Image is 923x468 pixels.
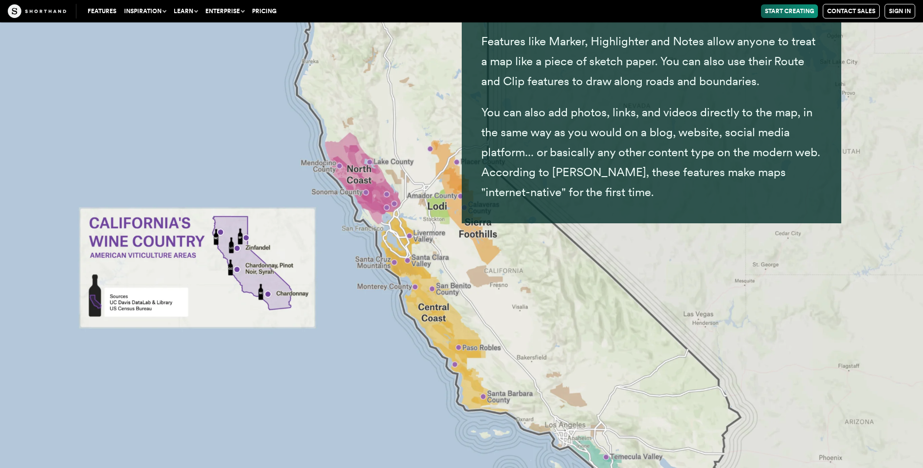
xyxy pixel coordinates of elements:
[481,32,822,91] p: Features like Marker, Highlighter and Notes allow anyone to treat a map like a piece of sketch pa...
[120,4,170,18] button: Inspiration
[201,4,248,18] button: Enterprise
[823,4,880,18] a: Contact Sales
[761,4,818,18] a: Start Creating
[170,4,201,18] button: Learn
[248,4,280,18] a: Pricing
[84,4,120,18] a: Features
[8,4,66,18] img: The Craft
[885,4,915,18] a: Sign in
[481,103,822,202] p: You can also add photos, links, and videos directly to the map, in the same way as you would on a...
